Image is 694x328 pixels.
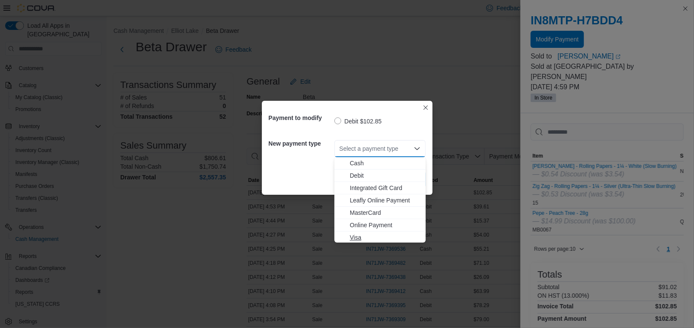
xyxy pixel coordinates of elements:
[269,109,333,126] h5: Payment to modify
[334,157,426,170] button: Cash
[334,182,426,194] button: Integrated Gift Card
[350,171,421,180] span: Debit
[350,208,421,217] span: MasterCard
[421,102,431,113] button: Closes this modal window
[414,145,421,152] button: Close list of options
[334,231,426,244] button: Visa
[334,207,426,219] button: MasterCard
[269,135,333,152] h5: New payment type
[334,219,426,231] button: Online Payment
[350,184,421,192] span: Integrated Gift Card
[334,157,426,244] div: Choose from the following options
[334,116,382,126] label: Debit $102.85
[334,170,426,182] button: Debit
[350,221,421,229] span: Online Payment
[334,194,426,207] button: Leafly Online Payment
[350,159,421,167] span: Cash
[350,233,421,242] span: Visa
[350,196,421,205] span: Leafly Online Payment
